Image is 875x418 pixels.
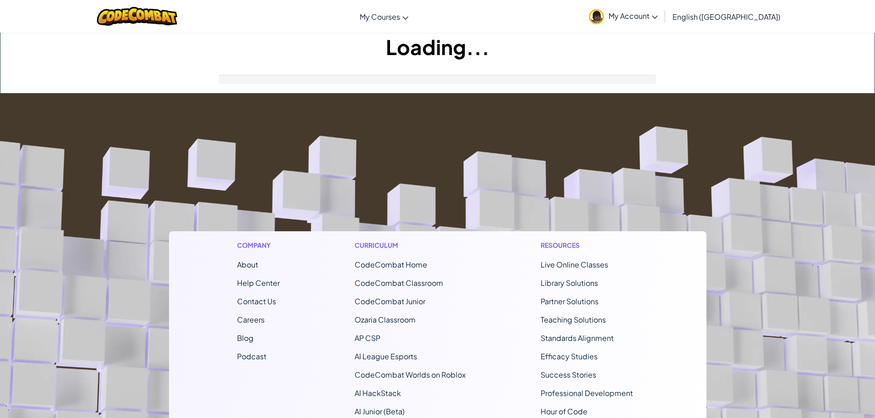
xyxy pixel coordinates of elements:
[355,260,427,269] span: CodeCombat Home
[355,388,401,398] a: AI HackStack
[0,33,875,61] h1: Loading...
[355,278,443,288] a: CodeCombat Classroom
[541,240,638,250] h1: Resources
[541,351,598,361] a: Efficacy Studies
[355,296,425,306] a: CodeCombat Junior
[237,351,266,361] a: Podcast
[541,296,598,306] a: Partner Solutions
[237,240,280,250] h1: Company
[97,7,177,26] img: CodeCombat logo
[589,9,604,24] img: avatar
[541,315,606,324] a: Teaching Solutions
[584,2,662,31] a: My Account
[355,333,380,343] a: AP CSP
[541,407,587,416] a: Hour of Code
[541,278,598,288] a: Library Solutions
[237,278,280,288] a: Help Center
[237,260,258,269] a: About
[355,351,417,361] a: AI League Esports
[237,315,265,324] a: Careers
[360,12,400,22] span: My Courses
[355,407,405,416] a: AI Junior (Beta)
[541,333,614,343] a: Standards Alignment
[355,240,466,250] h1: Curriculum
[541,370,596,379] a: Success Stories
[355,4,413,29] a: My Courses
[541,388,633,398] a: Professional Development
[237,333,254,343] a: Blog
[355,370,466,379] a: CodeCombat Worlds on Roblox
[609,11,658,21] span: My Account
[672,12,780,22] span: English ([GEOGRAPHIC_DATA])
[355,315,416,324] a: Ozaria Classroom
[668,4,785,29] a: English ([GEOGRAPHIC_DATA])
[237,296,276,306] span: Contact Us
[541,260,608,269] a: Live Online Classes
